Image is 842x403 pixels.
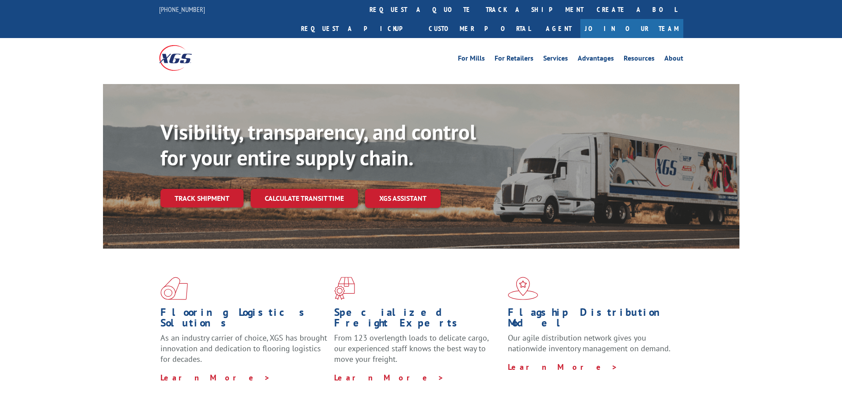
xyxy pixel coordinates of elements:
h1: Specialized Freight Experts [334,307,501,333]
img: xgs-icon-total-supply-chain-intelligence-red [160,277,188,300]
span: Our agile distribution network gives you nationwide inventory management on demand. [508,333,671,353]
a: Agent [537,19,580,38]
a: Join Our Team [580,19,683,38]
a: Learn More > [508,362,618,372]
b: Visibility, transparency, and control for your entire supply chain. [160,118,476,171]
span: As an industry carrier of choice, XGS has brought innovation and dedication to flooring logistics... [160,333,327,364]
a: Learn More > [160,372,271,383]
a: About [664,55,683,65]
a: Calculate transit time [251,189,358,208]
img: xgs-icon-flagship-distribution-model-red [508,277,538,300]
img: xgs-icon-focused-on-flooring-red [334,277,355,300]
a: Learn More > [334,372,444,383]
h1: Flagship Distribution Model [508,307,675,333]
a: Customer Portal [422,19,537,38]
a: Resources [624,55,655,65]
a: Advantages [578,55,614,65]
a: Request a pickup [294,19,422,38]
a: For Retailers [495,55,533,65]
p: From 123 overlength loads to delicate cargo, our experienced staff knows the best way to move you... [334,333,501,372]
a: XGS ASSISTANT [365,189,441,208]
a: Track shipment [160,189,244,207]
h1: Flooring Logistics Solutions [160,307,328,333]
a: [PHONE_NUMBER] [159,5,205,14]
a: Services [543,55,568,65]
a: For Mills [458,55,485,65]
